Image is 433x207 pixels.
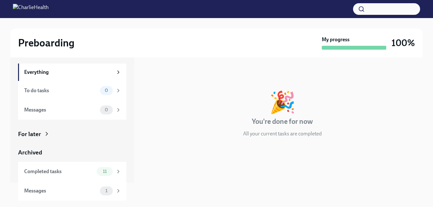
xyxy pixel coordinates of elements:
a: Completed tasks11 [18,162,126,181]
div: To do tasks [24,87,97,94]
p: All your current tasks are completed [243,130,322,137]
a: Archived [18,148,126,157]
div: Messages [24,187,97,194]
a: Messages0 [18,100,126,120]
div: In progress [142,68,172,76]
a: Everything [18,64,126,81]
a: To do tasks0 [18,81,126,100]
h3: 100% [391,37,415,49]
div: Completed tasks [24,168,94,175]
h4: You're done for now [252,117,313,126]
div: For later [18,130,41,138]
div: 🎉 [269,92,296,113]
a: For later [18,130,126,138]
div: Messages [24,106,97,113]
span: 11 [99,169,111,174]
div: Everything [24,69,113,76]
span: 1 [102,188,111,193]
a: Messages1 [18,181,126,201]
span: 0 [101,107,112,112]
img: CharlieHealth [13,4,49,14]
span: 0 [101,88,112,93]
strong: My progress [322,36,349,43]
h2: Preboarding [18,36,74,49]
